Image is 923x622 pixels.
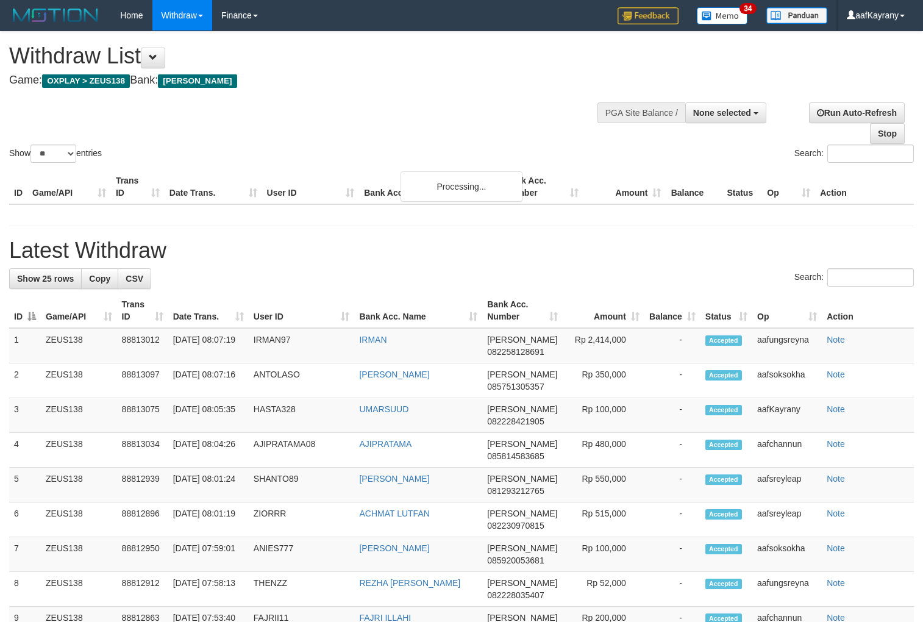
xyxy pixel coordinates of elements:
[705,544,742,554] span: Accepted
[262,170,360,204] th: User ID
[583,170,666,204] th: Amount
[697,7,748,24] img: Button%20Memo.svg
[249,398,355,433] td: HASTA328
[359,509,429,518] a: ACHMAT LUTFAN
[739,3,756,14] span: 34
[705,579,742,589] span: Accepted
[9,44,603,68] h1: Withdraw List
[168,363,249,398] td: [DATE] 08:07:16
[487,509,557,518] span: [PERSON_NAME]
[705,440,742,450] span: Accepted
[9,433,41,468] td: 4
[827,439,845,449] a: Note
[705,405,742,415] span: Accepted
[487,335,557,345] span: [PERSON_NAME]
[827,474,845,484] a: Note
[117,293,168,328] th: Trans ID: activate to sort column ascending
[354,293,482,328] th: Bank Acc. Name: activate to sort column ascending
[644,502,700,537] td: -
[794,268,914,287] label: Search:
[482,293,563,328] th: Bank Acc. Number: activate to sort column ascending
[9,170,27,204] th: ID
[766,7,827,24] img: panduan.png
[126,274,143,284] span: CSV
[9,268,82,289] a: Show 25 rows
[9,572,41,607] td: 8
[81,268,118,289] a: Copy
[359,439,412,449] a: AJIPRATAMA
[700,293,752,328] th: Status: activate to sort column ascending
[752,572,822,607] td: aafungsreyna
[752,468,822,502] td: aafsreyleap
[762,170,815,204] th: Op
[41,537,117,572] td: ZEUS138
[42,74,130,88] span: OXPLAY > ZEUS138
[117,363,168,398] td: 88813097
[359,474,429,484] a: [PERSON_NAME]
[41,468,117,502] td: ZEUS138
[487,578,557,588] span: [PERSON_NAME]
[685,102,766,123] button: None selected
[249,537,355,572] td: ANIES777
[359,335,387,345] a: IRMAN
[249,363,355,398] td: ANTOLASO
[563,398,644,433] td: Rp 100,000
[165,170,262,204] th: Date Trans.
[359,170,500,204] th: Bank Acc. Name
[158,74,237,88] span: [PERSON_NAME]
[644,293,700,328] th: Balance: activate to sort column ascending
[705,370,742,381] span: Accepted
[644,433,700,468] td: -
[563,537,644,572] td: Rp 100,000
[487,382,544,391] span: Copy 085751305357 to clipboard
[752,433,822,468] td: aafchannun
[117,572,168,607] td: 88812912
[487,590,544,600] span: Copy 082228035407 to clipboard
[118,268,151,289] a: CSV
[827,404,845,414] a: Note
[827,543,845,553] a: Note
[41,363,117,398] td: ZEUS138
[168,572,249,607] td: [DATE] 07:58:13
[27,170,111,204] th: Game/API
[41,433,117,468] td: ZEUS138
[563,363,644,398] td: Rp 350,000
[168,468,249,502] td: [DATE] 08:01:24
[618,7,679,24] img: Feedback.jpg
[359,370,429,379] a: [PERSON_NAME]
[41,502,117,537] td: ZEUS138
[644,328,700,363] td: -
[644,572,700,607] td: -
[9,74,603,87] h4: Game: Bank:
[249,572,355,607] td: THENZZ
[722,170,762,204] th: Status
[89,274,110,284] span: Copy
[117,398,168,433] td: 88813075
[117,468,168,502] td: 88812939
[487,439,557,449] span: [PERSON_NAME]
[17,274,74,284] span: Show 25 rows
[249,328,355,363] td: IRMAN97
[752,537,822,572] td: aafsoksokha
[827,335,845,345] a: Note
[563,572,644,607] td: Rp 52,000
[117,433,168,468] td: 88813034
[117,537,168,572] td: 88812950
[644,363,700,398] td: -
[487,370,557,379] span: [PERSON_NAME]
[870,123,905,144] a: Stop
[9,328,41,363] td: 1
[249,293,355,328] th: User ID: activate to sort column ascending
[644,537,700,572] td: -
[752,328,822,363] td: aafungsreyna
[487,474,557,484] span: [PERSON_NAME]
[597,102,685,123] div: PGA Site Balance /
[168,537,249,572] td: [DATE] 07:59:01
[644,468,700,502] td: -
[487,486,544,496] span: Copy 081293212765 to clipboard
[752,293,822,328] th: Op: activate to sort column ascending
[487,521,544,531] span: Copy 082230970815 to clipboard
[693,108,751,118] span: None selected
[9,238,914,263] h1: Latest Withdraw
[359,543,429,553] a: [PERSON_NAME]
